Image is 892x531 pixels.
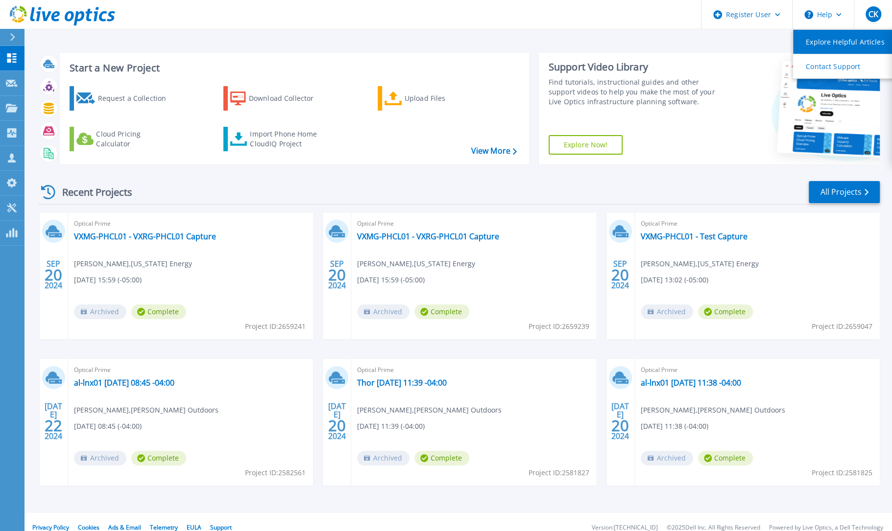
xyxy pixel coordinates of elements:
[641,275,708,285] span: [DATE] 13:02 (-05:00)
[641,304,693,319] span: Archived
[549,135,623,155] a: Explore Now!
[328,421,346,430] span: 20
[641,218,874,229] span: Optical Prime
[74,378,174,388] a: al-lnx01 [DATE] 08:45 -04:00
[357,365,590,375] span: Optical Prime
[471,146,516,156] a: View More
[812,467,872,478] span: Project ID: 2581825
[223,86,333,111] a: Download Collector
[698,451,753,465] span: Complete
[328,257,346,293] div: SEP 2024
[414,304,469,319] span: Complete
[592,525,658,531] li: Version: [TECHNICAL_ID]
[611,271,629,279] span: 20
[245,321,306,332] span: Project ID: 2659241
[250,129,326,149] div: Import Phone Home CloudIQ Project
[641,378,741,388] a: al-lnx01 [DATE] 11:38 -04:00
[529,467,589,478] span: Project ID: 2581827
[641,405,785,416] span: [PERSON_NAME] , [PERSON_NAME] Outdoors
[96,129,174,149] div: Cloud Pricing Calculator
[74,258,192,269] span: [PERSON_NAME] , [US_STATE] Energy
[97,89,176,108] div: Request a Collection
[698,304,753,319] span: Complete
[414,451,469,465] span: Complete
[549,61,722,73] div: Support Video Library
[405,89,483,108] div: Upload Files
[70,63,516,73] h3: Start a New Project
[249,89,327,108] div: Download Collector
[667,525,760,531] li: © 2025 Dell Inc. All Rights Reserved
[529,321,589,332] span: Project ID: 2659239
[357,231,499,241] a: VXMG-PHCL01 - VXRG-PHCL01 Capture
[44,403,63,439] div: [DATE] 2024
[74,218,307,229] span: Optical Prime
[131,304,186,319] span: Complete
[357,451,410,465] span: Archived
[549,77,722,107] div: Find tutorials, instructional guides and other support videos to help you make the most of your L...
[45,271,62,279] span: 20
[812,321,872,332] span: Project ID: 2659047
[611,421,629,430] span: 20
[641,421,708,432] span: [DATE] 11:38 (-04:00)
[70,86,179,111] a: Request a Collection
[45,421,62,430] span: 22
[357,405,502,416] span: [PERSON_NAME] , [PERSON_NAME] Outdoors
[357,258,475,269] span: [PERSON_NAME] , [US_STATE] Energy
[74,231,216,241] a: VXMG-PHCL01 - VXRG-PHCL01 Capture
[70,127,179,151] a: Cloud Pricing Calculator
[74,405,218,416] span: [PERSON_NAME] , [PERSON_NAME] Outdoors
[328,403,346,439] div: [DATE] 2024
[769,525,883,531] li: Powered by Live Optics, a Dell Technology
[74,304,126,319] span: Archived
[357,275,425,285] span: [DATE] 15:59 (-05:00)
[357,378,447,388] a: Thor [DATE] 11:39 -04:00
[357,304,410,319] span: Archived
[641,258,759,269] span: [PERSON_NAME] , [US_STATE] Energy
[74,365,307,375] span: Optical Prime
[809,181,880,203] a: All Projects
[357,421,425,432] span: [DATE] 11:39 (-04:00)
[641,365,874,375] span: Optical Prime
[74,451,126,465] span: Archived
[378,86,487,111] a: Upload Files
[357,218,590,229] span: Optical Prime
[868,10,878,18] span: CK
[641,451,693,465] span: Archived
[641,231,747,241] a: VXMG-PHCL01 - Test Capture
[38,180,145,204] div: Recent Projects
[328,271,346,279] span: 20
[44,257,63,293] div: SEP 2024
[74,275,142,285] span: [DATE] 15:59 (-05:00)
[611,257,629,293] div: SEP 2024
[611,403,629,439] div: [DATE] 2024
[74,421,142,432] span: [DATE] 08:45 (-04:00)
[131,451,186,465] span: Complete
[245,467,306,478] span: Project ID: 2582561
